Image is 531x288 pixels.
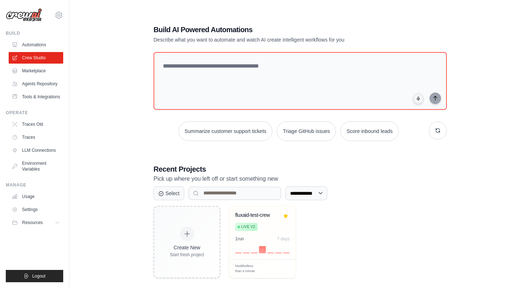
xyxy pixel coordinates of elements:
[259,246,265,253] div: Day 4: 1 executions
[277,121,336,141] button: Triage GitHub issues
[9,204,63,215] a: Settings
[154,174,447,184] p: Pick up where you left off or start something new
[9,191,63,202] a: Usage
[251,253,258,253] div: Day 3: 0 executions
[154,36,396,43] p: Describe what you want to automate and watch AI create intelligent workflows for you
[170,244,204,251] div: Create New
[340,121,399,141] button: Score inbound leads
[241,224,255,230] span: Live v2
[6,270,63,282] button: Logout
[277,236,290,242] div: 7 days
[413,93,424,104] button: Click to speak your automation idea
[22,220,43,225] span: Resources
[170,252,204,258] div: Start fresh project
[235,253,242,253] div: Day 1: 0 executions
[6,8,42,22] img: Logo
[9,91,63,103] a: Tools & Integrations
[32,273,46,279] span: Logout
[6,182,63,188] div: Manage
[9,158,63,175] a: Environment Variables
[178,121,272,141] button: Summarize customer support tickets
[235,212,279,219] div: fluxaid-test-crew
[9,52,63,64] a: Crew Studio
[6,110,63,116] div: Operate
[258,266,271,271] span: Manage
[235,264,258,274] span: Modified less than a minute
[9,132,63,143] a: Traces
[235,236,244,242] div: 1 run
[9,78,63,90] a: Agents Repository
[9,145,63,156] a: LLM Connections
[154,186,184,200] button: Select
[9,217,63,228] button: Resources
[154,164,447,174] h3: Recent Projects
[9,119,63,130] a: Traces Old
[9,65,63,77] a: Marketplace
[279,266,285,271] span: Edit
[429,121,447,139] button: Get new suggestions
[258,266,276,271] div: Manage deployment
[154,25,396,35] h1: Build AI Powered Automations
[282,212,290,220] button: Remove from favorites
[6,30,63,36] div: Build
[9,39,63,51] a: Automations
[283,253,290,253] div: Day 7: 0 executions
[243,253,250,253] div: Day 2: 0 executions
[495,253,531,288] iframe: Chat Widget
[267,253,274,253] div: Day 5: 0 executions
[275,253,282,253] div: Day 6: 0 executions
[235,245,290,253] div: Activity over last 7 days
